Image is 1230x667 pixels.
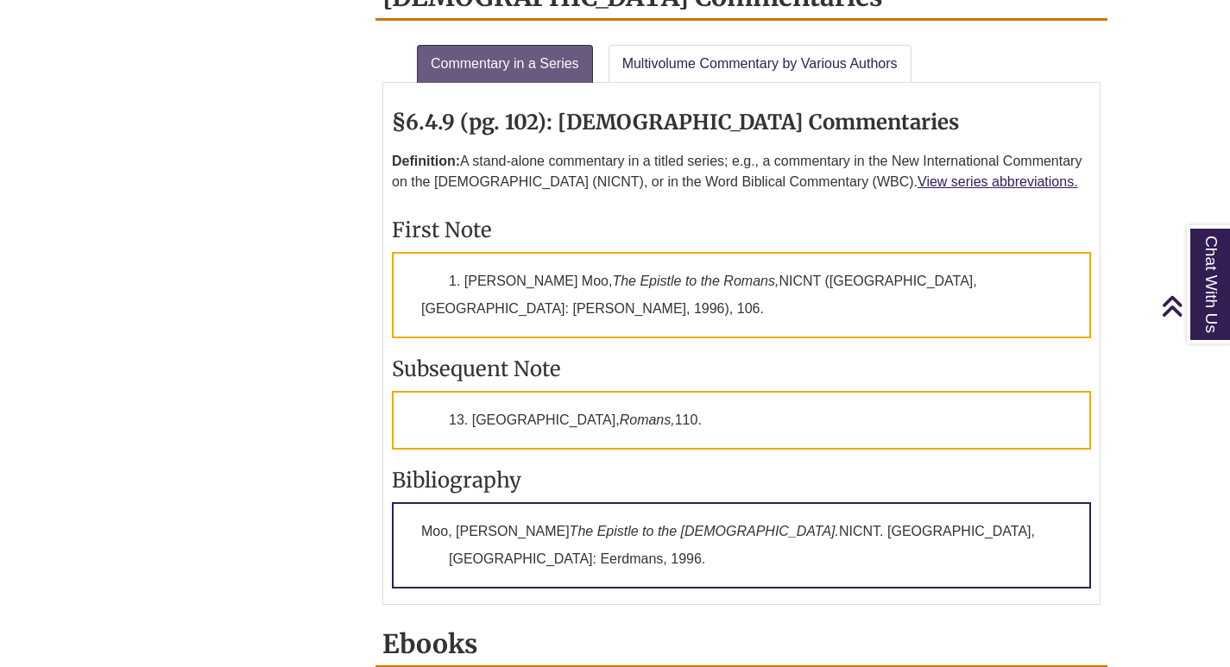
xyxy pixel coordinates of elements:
a: Back to Top [1161,294,1226,318]
p: A stand-alone commentary in a titled series; e.g., a commentary in the New International Commenta... [392,144,1091,199]
h3: Bibliography [392,467,1091,494]
h3: Subsequent Note [392,356,1091,382]
a: View series abbreviations. [918,174,1078,189]
strong: Definition: [392,154,460,168]
em: The Epistle to the Romans, [612,274,779,288]
strong: §6.4.9 (pg. 102): [DEMOGRAPHIC_DATA] Commentaries [392,109,959,135]
h3: First Note [392,217,1091,243]
p: 13. [GEOGRAPHIC_DATA], 110. [392,391,1091,450]
em: Romans, [620,412,675,427]
p: 1. [PERSON_NAME] Moo, NICNT ([GEOGRAPHIC_DATA], [GEOGRAPHIC_DATA]: [PERSON_NAME], 1996), 106. [392,252,1091,338]
em: The Epistle to the [DEMOGRAPHIC_DATA]. [570,524,839,538]
a: Multivolume Commentary by Various Authors [609,45,911,83]
a: Commentary in a Series [417,45,593,83]
p: Moo, [PERSON_NAME] NICNT. [GEOGRAPHIC_DATA], [GEOGRAPHIC_DATA]: Eerdmans, 1996. [392,502,1091,588]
